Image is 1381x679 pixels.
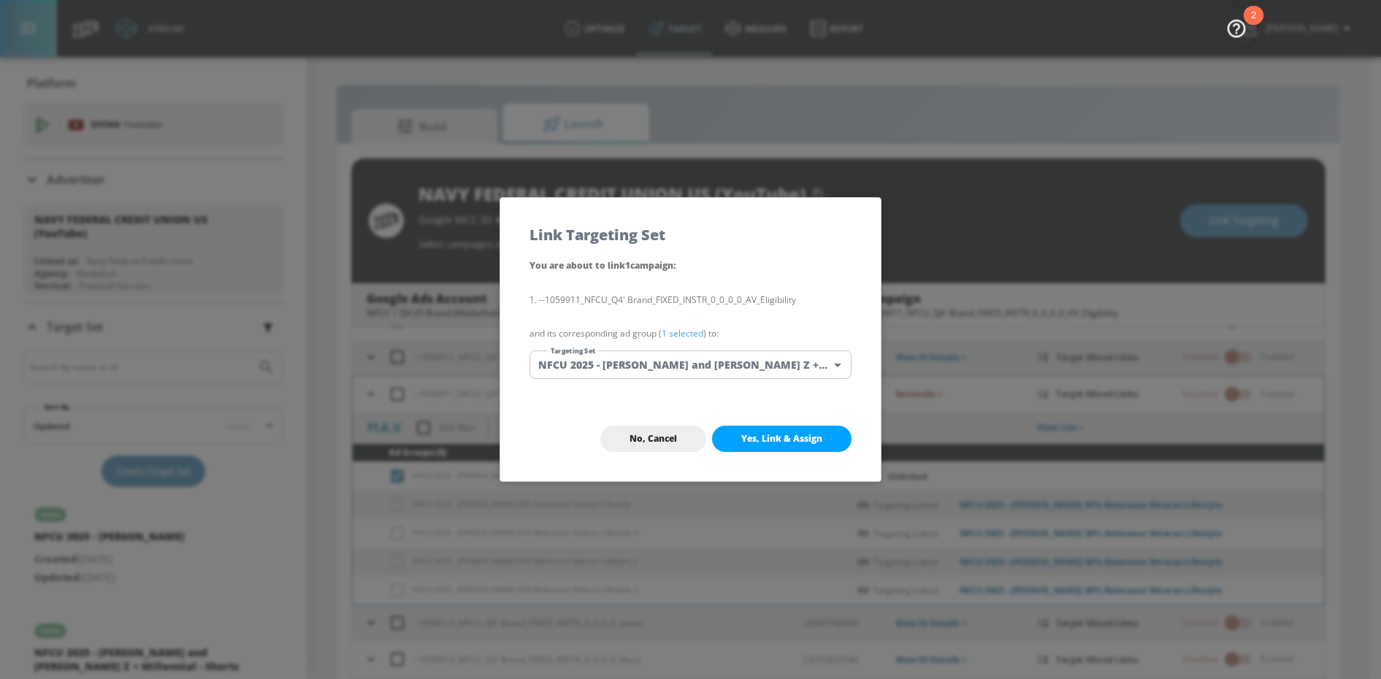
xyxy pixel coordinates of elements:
div: NFCU 2025 - [PERSON_NAME] and [PERSON_NAME] Z + Millennial CT [529,350,852,379]
li: --1059911_NFCU_Q4' Brand_FIXED_INSTR_0_0_0_0_AV_Eligibility [529,292,852,308]
button: No, Cancel [600,426,706,452]
h5: Link Targeting Set [529,227,665,242]
button: Open Resource Center, 2 new notifications [1216,7,1257,48]
span: No, Cancel [630,433,677,445]
p: and its corresponding ad group ( ) to: [529,326,852,342]
p: You are about to link 1 campaign : [529,257,852,275]
a: 1 selected [662,327,703,339]
div: 2 [1251,15,1256,34]
span: Yes, Link & Assign [741,433,822,445]
button: Yes, Link & Assign [712,426,852,452]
